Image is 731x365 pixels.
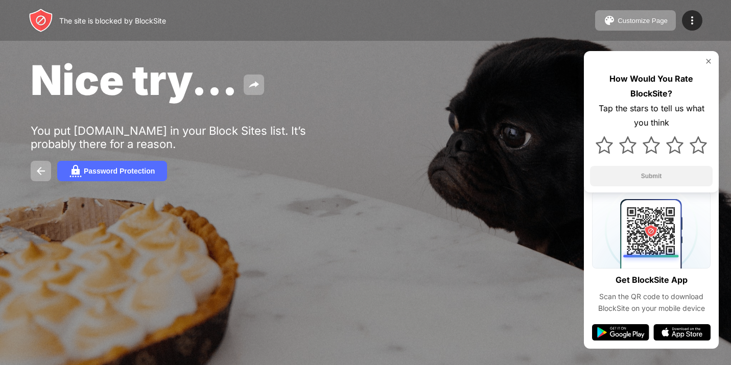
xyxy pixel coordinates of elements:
[84,167,155,175] div: Password Protection
[592,324,649,340] img: google-play.svg
[686,14,698,27] img: menu-icon.svg
[619,136,636,154] img: star.svg
[69,165,82,177] img: password.svg
[618,17,668,25] div: Customize Page
[35,165,47,177] img: back.svg
[59,16,166,25] div: The site is blocked by BlockSite
[592,291,711,314] div: Scan the QR code to download BlockSite on your mobile device
[248,79,260,91] img: share.svg
[596,136,613,154] img: star.svg
[653,324,711,340] img: app-store.svg
[590,101,713,131] div: Tap the stars to tell us what you think
[590,166,713,186] button: Submit
[704,57,713,65] img: rate-us-close.svg
[603,14,616,27] img: pallet.svg
[643,136,660,154] img: star.svg
[590,71,713,101] div: How Would You Rate BlockSite?
[616,273,688,287] div: Get BlockSite App
[666,136,683,154] img: star.svg
[31,124,346,151] div: You put [DOMAIN_NAME] in your Block Sites list. It’s probably there for a reason.
[29,8,53,33] img: header-logo.svg
[31,55,238,105] span: Nice try...
[57,161,167,181] button: Password Protection
[595,10,676,31] button: Customize Page
[690,136,707,154] img: star.svg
